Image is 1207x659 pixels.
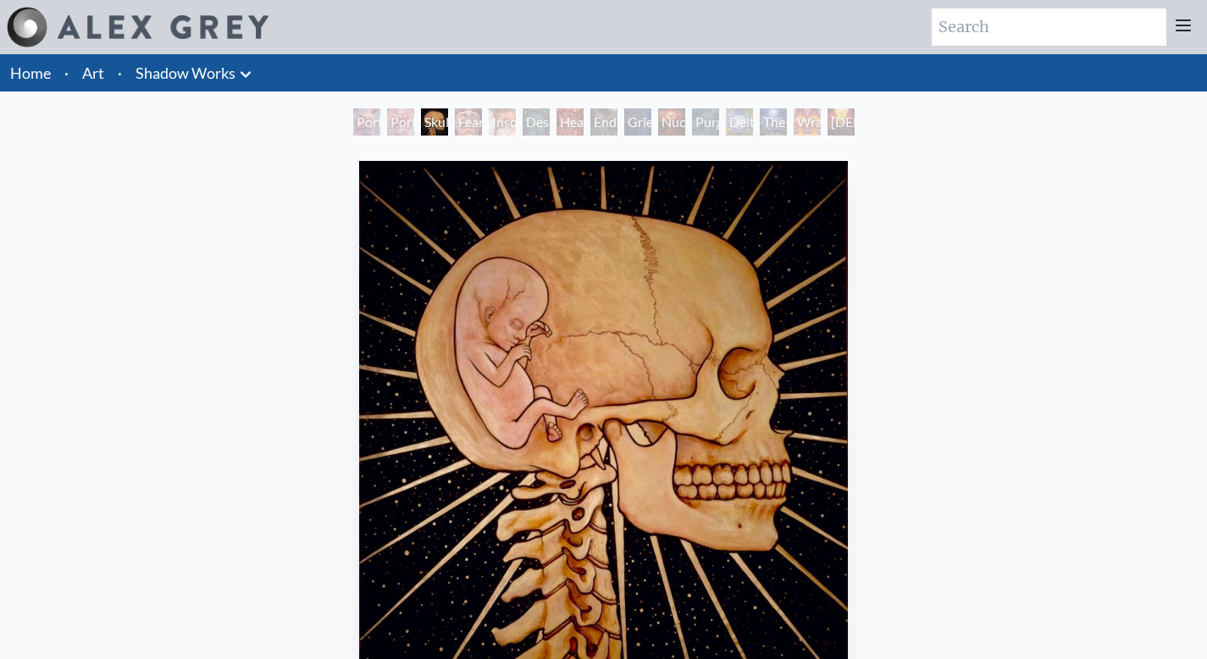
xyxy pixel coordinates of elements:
[658,108,685,136] div: Nuclear Crucifixion
[136,61,235,85] a: Shadow Works
[760,108,787,136] div: The Soul Finds It's Way
[489,108,516,136] div: Insomnia
[624,108,651,136] div: Grieving
[590,108,617,136] div: Endarkenment
[692,108,719,136] div: Purging
[58,54,75,91] li: ·
[932,8,1166,46] input: Search
[523,108,550,136] div: Despair
[421,108,448,136] div: Skull Fetus
[82,61,104,85] a: Art
[726,108,753,136] div: Deities & Demons Drinking from the Milky Pool
[455,108,482,136] div: Fear
[353,108,380,136] div: Portrait of an Artist 2
[387,108,414,136] div: Portrait of an Artist 1
[828,108,855,136] div: [DEMOGRAPHIC_DATA] & the Two Thieves
[556,108,584,136] div: Headache
[794,108,821,136] div: Wrathful Deity
[111,54,129,91] li: ·
[10,64,51,82] a: Home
